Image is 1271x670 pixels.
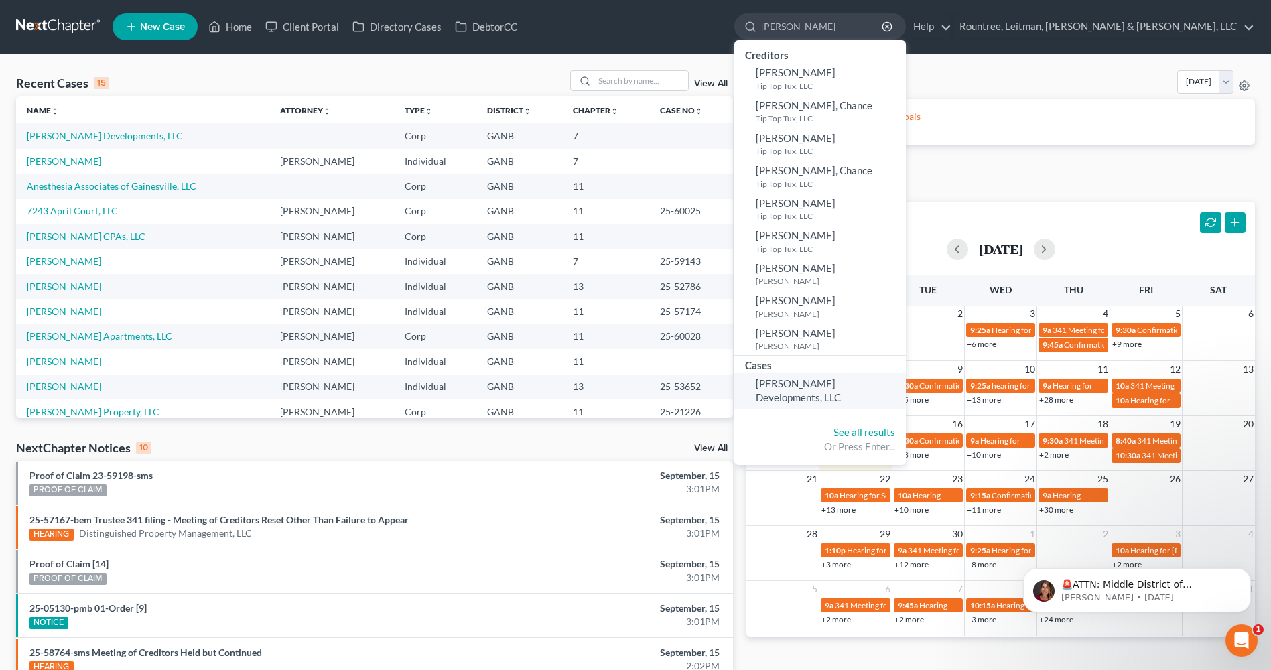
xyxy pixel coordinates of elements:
[1174,526,1182,542] span: 3
[1116,450,1140,460] span: 10:30a
[323,107,331,115] i: unfold_more
[29,573,107,585] div: PROOF OF CLAIM
[562,123,649,148] td: 7
[967,395,1001,405] a: +13 more
[757,110,1244,123] p: Please setup your Firm's Monthly Goals
[476,324,562,349] td: GANB
[394,224,476,249] td: Corp
[1142,450,1262,460] span: 341 Meeting for [PERSON_NAME]
[476,274,562,299] td: GANB
[562,224,649,249] td: 11
[953,15,1254,39] a: Rountree, Leitman, [PERSON_NAME] & [PERSON_NAME], LLC
[649,199,733,224] td: 25-60025
[476,174,562,198] td: GANB
[1043,435,1063,446] span: 9:30a
[1053,381,1093,391] span: Hearing for
[202,15,259,39] a: Home
[734,290,906,323] a: [PERSON_NAME][PERSON_NAME]
[1028,526,1036,542] span: 1
[756,377,841,403] span: [PERSON_NAME] Developments, LLC
[498,482,720,496] div: 3:01PM
[1242,471,1255,487] span: 27
[394,299,476,324] td: Individual
[1253,624,1264,635] span: 1
[649,324,733,349] td: 25-60028
[29,484,107,496] div: PROOF OF CLAIM
[878,526,892,542] span: 29
[27,381,101,392] a: [PERSON_NAME]
[660,105,703,115] a: Case Nounfold_more
[894,505,929,515] a: +10 more
[898,435,918,446] span: 9:30a
[498,469,720,482] div: September, 15
[1053,490,1081,500] span: Hearing
[562,174,649,198] td: 11
[967,450,1001,460] a: +10 more
[919,381,1090,391] span: Confirmation Hearing for [PERSON_NAME] Bass
[878,471,892,487] span: 22
[756,294,835,306] span: [PERSON_NAME]
[1096,471,1110,487] span: 25
[734,323,906,356] a: [PERSON_NAME][PERSON_NAME]
[1064,340,1141,350] span: Confirmation Hearing
[425,107,433,115] i: unfold_more
[476,399,562,424] td: GANB
[951,416,964,432] span: 16
[734,128,906,161] a: [PERSON_NAME]Tip Top Tux, LLC
[487,105,531,115] a: Districtunfold_more
[1242,416,1255,432] span: 20
[498,571,720,584] div: 3:01PM
[27,356,101,367] a: [PERSON_NAME]
[498,615,720,628] div: 3:01PM
[756,132,835,144] span: [PERSON_NAME]
[562,349,649,374] td: 11
[694,444,728,453] a: View All
[269,399,394,424] td: [PERSON_NAME]
[967,559,996,569] a: +8 more
[956,306,964,322] span: 2
[1039,395,1073,405] a: +28 more
[919,600,947,610] span: Hearing
[1053,325,1173,335] span: 341 Meeting for [PERSON_NAME]
[970,435,979,446] span: 9a
[734,62,906,95] a: [PERSON_NAME]Tip Top Tux, LLC
[476,149,562,174] td: GANB
[992,490,1069,500] span: Confirmation Hearing
[970,490,990,500] span: 9:15a
[756,340,902,352] small: [PERSON_NAME]
[898,545,907,555] span: 9a
[970,381,990,391] span: 9:25a
[51,107,59,115] i: unfold_more
[1247,526,1255,542] span: 4
[756,229,835,241] span: [PERSON_NAME]
[27,130,183,141] a: [PERSON_NAME] Developments, LLC
[29,470,153,481] a: Proof of Claim 23-59198-sms
[756,275,902,287] small: [PERSON_NAME]
[1064,435,1120,446] span: 341 Meeting for
[956,581,964,597] span: 7
[259,15,346,39] a: Client Portal
[756,178,902,190] small: Tip Top Tux, LLC
[734,258,906,291] a: [PERSON_NAME][PERSON_NAME]
[29,514,409,525] a: 25-57167-bem Trustee 341 filing - Meeting of Creditors Reset Other Than Failure to Appear
[979,242,1023,256] h2: [DATE]
[562,299,649,324] td: 11
[1043,381,1051,391] span: 9a
[269,149,394,174] td: [PERSON_NAME]
[756,210,902,222] small: Tip Top Tux, LLC
[394,174,476,198] td: Corp
[1096,416,1110,432] span: 18
[756,145,902,157] small: Tip Top Tux, LLC
[761,14,884,39] input: Search by name...
[821,614,851,624] a: +2 more
[269,324,394,349] td: [PERSON_NAME]
[476,224,562,249] td: GANB
[1003,540,1271,634] iframe: Intercom notifications message
[448,15,524,39] a: DebtorCC
[269,274,394,299] td: [PERSON_NAME]
[756,262,835,274] span: [PERSON_NAME]
[1116,381,1129,391] span: 10a
[734,225,906,258] a: [PERSON_NAME]Tip Top Tux, LLC
[562,375,649,399] td: 13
